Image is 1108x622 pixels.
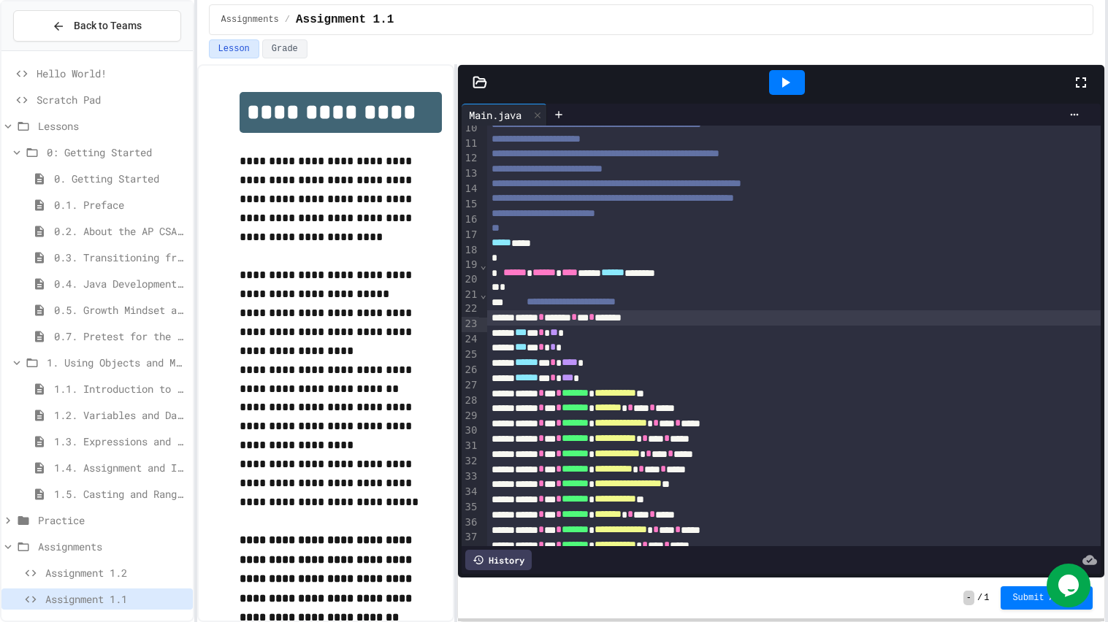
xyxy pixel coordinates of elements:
[465,550,532,570] div: History
[38,512,187,528] span: Practice
[54,329,187,344] span: 0.7. Pretest for the AP CSA Exam
[462,288,480,302] div: 21
[462,317,480,332] div: 23
[462,228,480,243] div: 17
[1001,586,1093,610] button: Submit Answer
[45,591,187,607] span: Assignment 1.1
[54,250,187,265] span: 0.3. Transitioning from AP CSP to AP CSA
[54,302,187,318] span: 0.5. Growth Mindset and Pair Programming
[462,469,480,485] div: 33
[462,423,480,439] div: 30
[38,118,187,134] span: Lessons
[285,14,290,26] span: /
[38,539,187,554] span: Assignments
[462,363,480,378] div: 26
[54,434,187,449] span: 1.3. Expressions and Output [New]
[462,545,480,561] div: 38
[462,197,480,212] div: 15
[462,500,480,515] div: 35
[462,378,480,393] div: 27
[13,10,181,42] button: Back to Teams
[963,591,974,605] span: -
[479,288,486,300] span: Fold line
[54,223,187,239] span: 0.2. About the AP CSA Exam
[54,460,187,475] span: 1.4. Assignment and Input
[462,151,480,166] div: 12
[977,592,982,604] span: /
[262,39,307,58] button: Grade
[462,302,480,317] div: 22
[296,11,394,28] span: Assignment 1.1
[54,197,187,212] span: 0.1. Preface
[54,486,187,502] span: 1.5. Casting and Ranges of Values
[462,243,480,258] div: 18
[209,39,259,58] button: Lesson
[462,454,480,469] div: 32
[462,348,480,363] div: 25
[47,355,187,370] span: 1. Using Objects and Methods
[462,182,480,197] div: 14
[54,171,187,186] span: 0. Getting Started
[462,166,480,182] div: 13
[462,212,480,228] div: 16
[1047,564,1093,607] iframe: chat widget
[462,393,480,409] div: 28
[462,409,480,424] div: 29
[984,592,989,604] span: 1
[462,515,480,531] div: 36
[54,276,187,291] span: 0.4. Java Development Environments
[462,530,480,545] div: 37
[37,92,187,107] span: Scratch Pad
[221,14,279,26] span: Assignments
[54,407,187,423] span: 1.2. Variables and Data Types
[45,565,187,580] span: Assignment 1.2
[462,137,480,152] div: 11
[462,485,480,500] div: 34
[47,145,187,160] span: 0: Getting Started
[1012,592,1081,604] span: Submit Answer
[479,259,486,271] span: Fold line
[462,439,480,454] div: 31
[462,104,547,126] div: Main.java
[54,381,187,396] span: 1.1. Introduction to Algorithms, Programming, and Compilers
[462,107,529,123] div: Main.java
[462,258,480,272] div: 19
[74,18,142,34] span: Back to Teams
[462,121,480,137] div: 10
[37,66,187,81] span: Hello World!
[462,332,480,348] div: 24
[462,272,480,288] div: 20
